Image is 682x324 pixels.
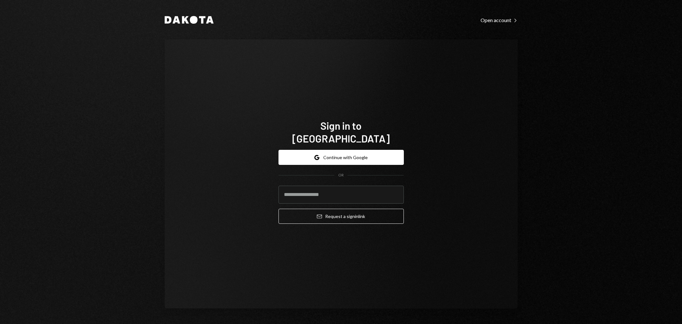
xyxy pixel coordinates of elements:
[278,119,404,145] h1: Sign in to [GEOGRAPHIC_DATA]
[338,173,344,178] div: OR
[481,16,518,23] a: Open account
[278,150,404,165] button: Continue with Google
[278,209,404,224] button: Request a signinlink
[481,17,518,23] div: Open account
